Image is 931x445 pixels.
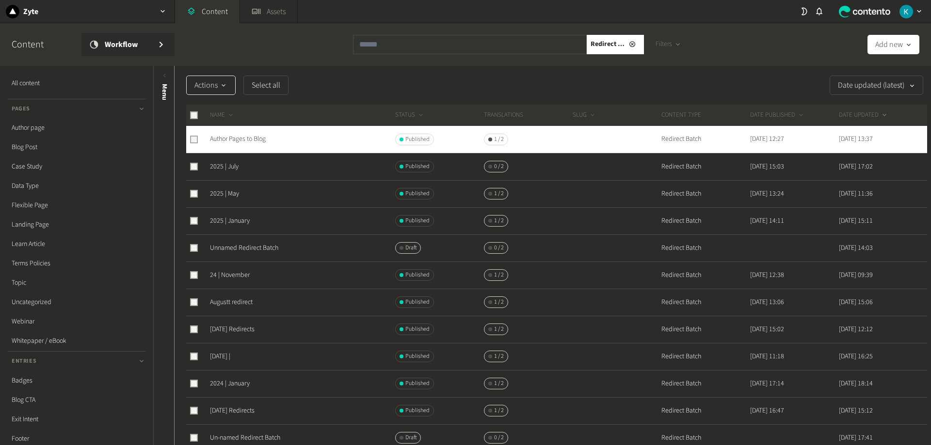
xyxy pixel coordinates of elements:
[656,39,672,49] span: Filters
[405,244,417,252] span: Draft
[8,292,145,312] a: Uncategorized
[494,298,504,307] span: 1 / 2
[405,271,430,279] span: Published
[839,162,873,171] time: [DATE] 17:02
[8,390,145,410] a: Blog CTA
[839,134,873,144] time: [DATE] 13:37
[405,406,430,415] span: Published
[750,324,784,334] time: [DATE] 15:02
[23,6,38,17] h2: Zyte
[494,162,504,171] span: 0 / 2
[395,110,425,120] button: STATUS
[210,243,278,253] a: Unnamed Redirect Batch
[494,379,504,388] span: 1 / 2
[210,352,230,361] a: [DATE] |
[750,216,784,226] time: [DATE] 14:11
[661,343,750,370] td: Redirect Batch
[573,110,596,120] button: SLUG
[210,297,253,307] a: Augustt redirect
[8,254,145,273] a: Terms Policies
[6,5,19,18] img: Zyte
[405,216,430,225] span: Published
[210,162,239,171] a: 2025 | July
[210,433,280,443] a: Un-named Redirect Batch
[494,325,504,334] span: 1 / 2
[830,76,923,95] button: Date updated (latest)
[8,273,145,292] a: Topic
[8,312,145,331] a: Webinar
[839,110,888,120] button: DATE UPDATED
[186,76,236,95] button: Actions
[8,176,145,196] a: Data Type
[661,180,750,207] td: Redirect Batch
[839,406,873,415] time: [DATE] 15:12
[8,410,145,429] a: Exit Intent
[661,370,750,397] td: Redirect Batch
[160,84,170,100] span: Menu
[839,243,873,253] time: [DATE] 14:03
[210,189,239,199] a: 2025 | May
[494,135,504,144] span: 1 / 2
[494,216,504,225] span: 1 / 2
[8,371,145,390] a: Badges
[839,297,873,307] time: [DATE] 15:06
[839,433,873,443] time: [DATE] 17:41
[12,357,36,366] span: Entries
[483,105,572,126] th: Translations
[494,433,504,442] span: 0 / 2
[661,289,750,316] td: Redirect Batch
[750,189,784,199] time: [DATE] 13:24
[494,189,504,198] span: 1 / 2
[405,379,430,388] span: Published
[8,138,145,157] a: Blog Post
[405,298,430,307] span: Published
[8,215,145,234] a: Landing Page
[194,79,227,91] span: Actions
[405,189,430,198] span: Published
[12,105,30,113] span: Pages
[210,324,255,334] a: [DATE] Redirects
[661,207,750,234] td: Redirect Batch
[210,270,250,280] a: 24 | November
[81,33,175,56] a: Workflow
[210,110,235,120] button: NAME
[405,162,430,171] span: Published
[494,244,504,252] span: 0 / 2
[210,216,250,226] a: 2025 | January
[661,316,750,343] td: Redirect Batch
[661,126,750,153] td: Redirect Batch
[750,110,805,120] button: DATE PUBLISHED
[661,397,750,424] td: Redirect Batch
[591,39,625,49] span: Redirect Batch
[494,406,504,415] span: 1 / 2
[750,162,784,171] time: [DATE] 15:03
[405,433,417,442] span: Draft
[8,157,145,176] a: Case Study
[210,379,250,388] a: 2024 | January
[8,331,145,351] a: Whitepaper / eBook
[750,297,784,307] time: [DATE] 13:06
[661,234,750,261] td: Redirect Batch
[494,271,504,279] span: 1 / 2
[839,189,873,199] time: [DATE] 11:36
[867,35,919,54] button: Add new
[750,134,784,144] time: [DATE] 12:27
[750,406,784,415] time: [DATE] 16:47
[839,324,873,334] time: [DATE] 12:12
[648,35,689,54] button: Filters
[210,406,255,415] a: [DATE] Redirects
[210,134,266,144] a: Author Pages to Blog
[8,118,145,138] a: Author page
[405,325,430,334] span: Published
[839,270,873,280] time: [DATE] 09:39
[661,261,750,289] td: Redirect Batch
[750,352,784,361] time: [DATE] 11:18
[661,153,750,180] td: Redirect Batch
[750,270,784,280] time: [DATE] 12:38
[661,105,750,126] th: CONTENT TYPE
[899,5,913,18] img: Karlo Jedud
[839,216,873,226] time: [DATE] 15:11
[405,135,430,144] span: Published
[494,352,504,361] span: 1 / 2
